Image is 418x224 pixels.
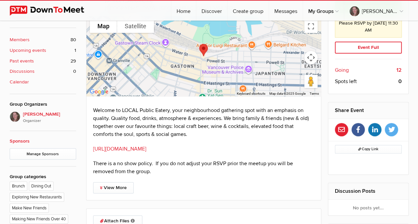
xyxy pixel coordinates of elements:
a: Open this area in Google Maps (opens a new window) [88,87,110,96]
button: Copy Link [335,145,402,154]
img: vicki sawyer [10,111,20,122]
div: Event Full [335,42,402,54]
a: Members 80 [10,36,76,44]
a: Home [171,1,196,21]
b: Discussions [10,68,35,75]
b: Past events [10,57,34,65]
b: Members [10,36,30,44]
div: No posts yet... [328,200,408,216]
b: 12 [396,66,402,74]
b: Upcoming events [10,47,46,54]
a: Upcoming events 1 [10,47,76,54]
button: Drag Pegman onto the map to open Street View [304,75,318,88]
div: Please RSVP by [DATE] 11:30 AM [335,16,402,38]
a: [PERSON_NAME] [344,1,408,21]
a: Manage Sponsors [10,148,76,160]
div: Group categories [10,173,76,180]
b: 0 [398,77,402,85]
a: Create group [227,1,269,21]
a: Messages [269,1,303,21]
span: 29 [70,57,76,65]
a: Sponsors [10,138,30,144]
div: Group Organizers [10,101,76,108]
span: Map data ©2025 Google [269,92,306,95]
a: [URL][DOMAIN_NAME] [93,146,146,152]
b: Calendar [10,78,29,86]
a: Terms (opens in new tab) [310,92,319,95]
button: Toggle fullscreen view [304,20,318,33]
span: [PERSON_NAME] [23,111,76,124]
span: There is a no show policy. If you do not adjust your RSVP prior the meetup you will be removed fr... [93,160,293,175]
span: Going [335,66,349,74]
button: Show satellite imagery [117,20,154,33]
button: Map camera controls [304,51,318,64]
span: Welcome to LOCAL Public Eatery, your neighbourhood gathering spot with an emphasis on quality. Qu... [93,107,309,138]
a: Past events 29 [10,57,76,65]
button: Keyboard shortcuts [237,91,265,96]
i: Organizer [23,118,76,124]
span: Copy Link [358,147,378,151]
a: Discover [196,1,227,21]
span: 1 [74,47,76,54]
img: Google [88,87,110,96]
button: Show street map [90,20,117,33]
a: Calendar [10,78,76,86]
span: 80 [70,36,76,44]
a: Discussions 0 [10,68,76,75]
span: 0 [73,68,76,75]
a: Discussion Posts [335,188,375,194]
span: Spots left [335,77,357,85]
h2: Share Event [335,102,402,118]
a: My Groups [303,1,344,21]
img: DownToMeet [10,6,94,16]
a: View More [93,182,134,193]
a: [PERSON_NAME]Organizer [10,111,76,124]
